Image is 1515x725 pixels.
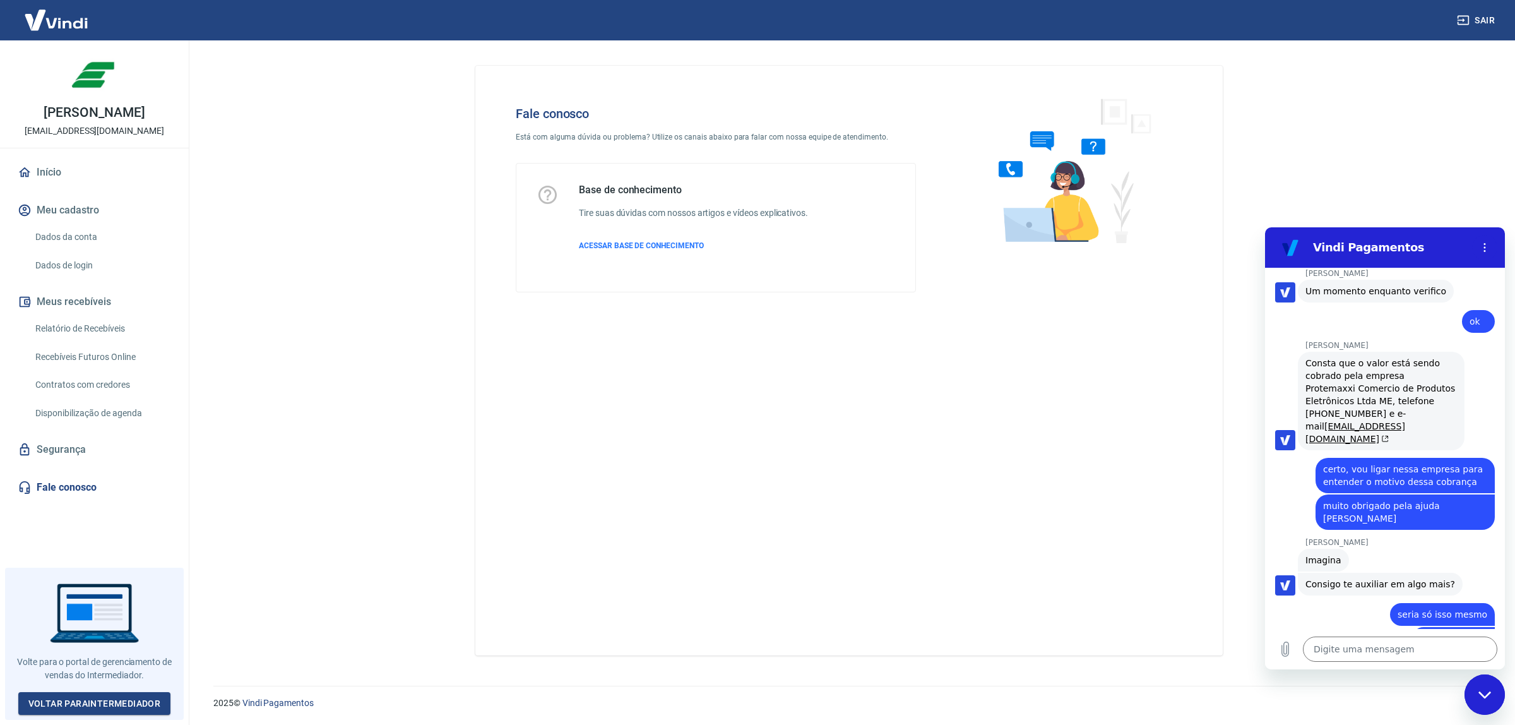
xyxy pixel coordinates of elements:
img: Fale conosco [973,86,1165,255]
iframe: Janela de mensagens [1265,227,1505,669]
a: Disponibilização de agenda [30,400,174,426]
img: 67fc4b46-1559-4942-abac-4c9e1b4a9111.jpeg [69,51,120,101]
iframe: Botão para abrir a janela de mensagens, conversa em andamento [1464,674,1505,715]
span: ACESSAR BASE DE CONHECIMENTO [579,241,704,250]
h6: Tire suas dúvidas com nossos artigos e vídeos explicativos. [579,207,808,220]
a: Dados da conta [30,224,174,250]
a: Segurança [15,436,174,464]
a: Fale conosco [15,474,174,501]
a: ACESSAR BASE DE CONHECIMENTO [579,240,808,251]
a: Contratos com credores [30,372,174,398]
img: Vindi [15,1,97,39]
p: 2025 © [213,697,1485,710]
a: Vindi Pagamentos [242,698,314,708]
button: Meu cadastro [15,196,174,224]
p: Está com alguma dúvida ou problema? Utilize os canais abaixo para falar com nossa equipe de atend... [516,131,916,143]
p: [EMAIL_ADDRESS][DOMAIN_NAME] [25,124,164,138]
a: Relatório de Recebíveis [30,316,174,342]
button: Meus recebíveis [15,288,174,316]
a: Início [15,159,174,186]
h4: Fale conosco [516,106,916,121]
a: Dados de login [30,253,174,279]
p: [PERSON_NAME] [44,106,145,119]
button: Sair [1454,9,1500,32]
a: Recebíveis Futuros Online [30,344,174,370]
a: Voltar paraIntermediador [18,692,171,716]
h5: Base de conhecimento [579,184,808,196]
